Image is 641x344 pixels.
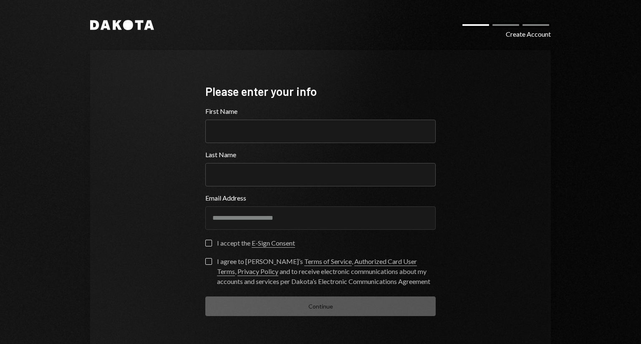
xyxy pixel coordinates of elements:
[205,106,436,116] label: First Name
[205,150,436,160] label: Last Name
[237,267,278,276] a: Privacy Policy
[217,238,295,248] div: I accept the
[217,257,417,276] a: Authorized Card User Terms
[205,193,436,203] label: Email Address
[205,83,436,100] div: Please enter your info
[217,256,436,286] div: I agree to [PERSON_NAME]’s , , and to receive electronic communications about my accounts and ser...
[252,239,295,248] a: E-Sign Consent
[304,257,352,266] a: Terms of Service
[506,29,551,39] div: Create Account
[205,258,212,265] button: I agree to [PERSON_NAME]’s Terms of Service, Authorized Card User Terms, Privacy Policy and to re...
[205,240,212,246] button: I accept the E-Sign Consent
